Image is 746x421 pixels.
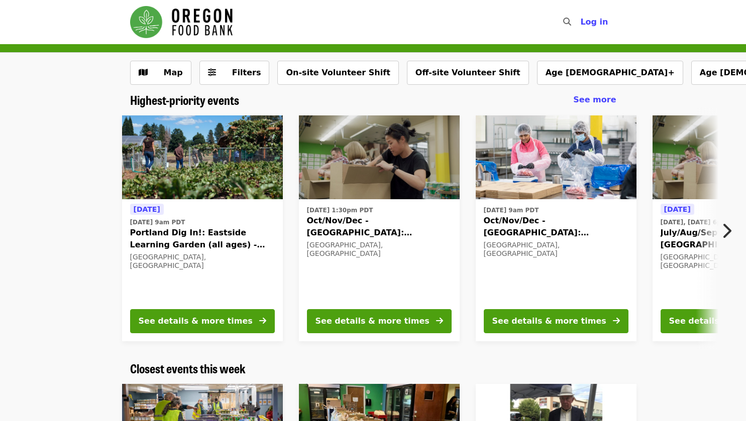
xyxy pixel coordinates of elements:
[476,115,636,341] a: See details for "Oct/Nov/Dec - Beaverton: Repack/Sort (age 10+)"
[130,227,275,251] span: Portland Dig In!: Eastside Learning Garden (all ages) - Aug/Sept/Oct
[537,61,683,85] button: Age [DEMOGRAPHIC_DATA]+
[122,115,283,200] img: Portland Dig In!: Eastside Learning Garden (all ages) - Aug/Sept/Oct organized by Oregon Food Bank
[259,316,266,326] i: arrow-right icon
[130,253,275,270] div: [GEOGRAPHIC_DATA], [GEOGRAPHIC_DATA]
[130,359,246,377] span: Closest events this week
[122,361,624,376] div: Closest events this week
[484,206,539,215] time: [DATE] 9am PDT
[484,309,628,333] button: See details & more times
[661,218,743,227] time: [DATE], [DATE] 6pm PDT
[232,68,261,77] span: Filters
[436,316,443,326] i: arrow-right icon
[130,309,275,333] button: See details & more times
[307,206,373,215] time: [DATE] 1:30pm PDT
[122,93,624,107] div: Highest-priority events
[664,205,691,213] span: [DATE]
[130,218,185,227] time: [DATE] 9am PDT
[134,205,160,213] span: [DATE]
[130,361,246,376] a: Closest events this week
[484,215,628,239] span: Oct/Nov/Dec - [GEOGRAPHIC_DATA]: Repack/Sort (age [DEMOGRAPHIC_DATA]+)
[130,93,239,107] a: Highest-priority events
[572,12,616,32] button: Log in
[573,95,616,104] span: See more
[613,316,620,326] i: arrow-right icon
[476,115,636,200] img: Oct/Nov/Dec - Beaverton: Repack/Sort (age 10+) organized by Oregon Food Bank
[580,17,608,27] span: Log in
[208,68,216,77] i: sliders-h icon
[492,315,606,327] div: See details & more times
[299,115,460,200] img: Oct/Nov/Dec - Portland: Repack/Sort (age 8+) organized by Oregon Food Bank
[122,115,283,341] a: See details for "Portland Dig In!: Eastside Learning Garden (all ages) - Aug/Sept/Oct"
[315,315,430,327] div: See details & more times
[484,241,628,258] div: [GEOGRAPHIC_DATA], [GEOGRAPHIC_DATA]
[713,217,746,245] button: Next item
[130,61,191,85] button: Show map view
[407,61,529,85] button: Off-site Volunteer Shift
[130,91,239,108] span: Highest-priority events
[577,10,585,34] input: Search
[139,315,253,327] div: See details & more times
[573,94,616,106] a: See more
[139,68,148,77] i: map icon
[199,61,270,85] button: Filters (0 selected)
[563,17,571,27] i: search icon
[277,61,398,85] button: On-site Volunteer Shift
[307,215,452,239] span: Oct/Nov/Dec - [GEOGRAPHIC_DATA]: Repack/Sort (age [DEMOGRAPHIC_DATA]+)
[130,6,233,38] img: Oregon Food Bank - Home
[721,221,731,240] i: chevron-right icon
[164,68,183,77] span: Map
[307,309,452,333] button: See details & more times
[307,241,452,258] div: [GEOGRAPHIC_DATA], [GEOGRAPHIC_DATA]
[299,115,460,341] a: See details for "Oct/Nov/Dec - Portland: Repack/Sort (age 8+)"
